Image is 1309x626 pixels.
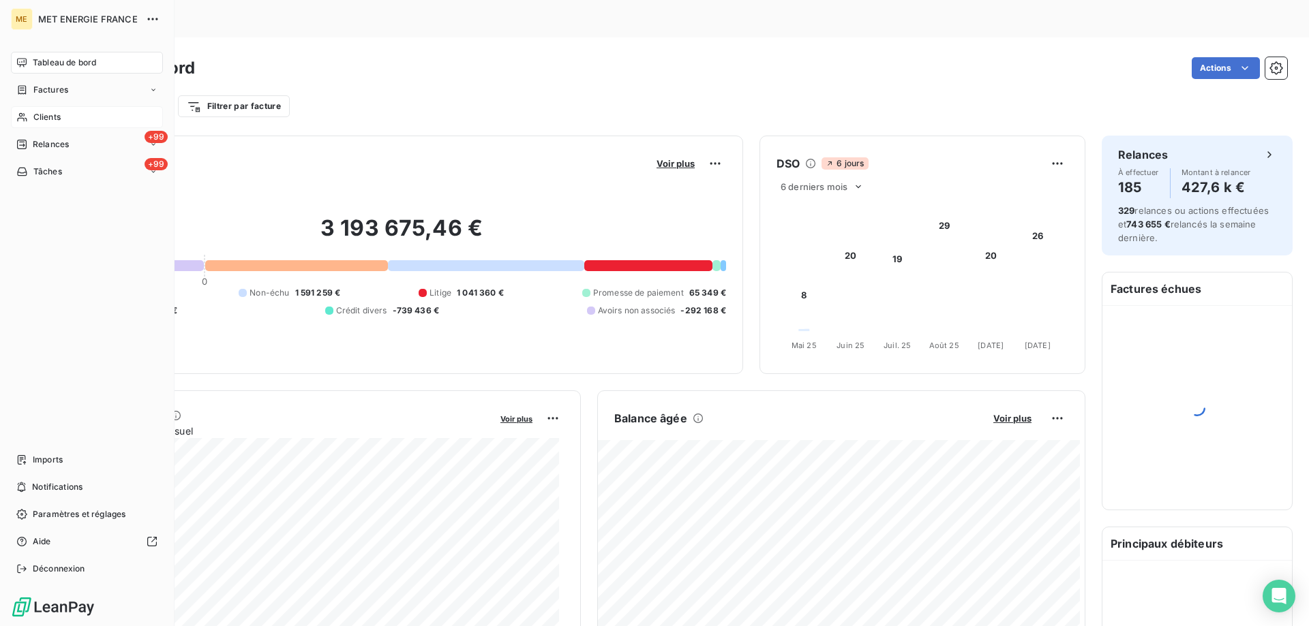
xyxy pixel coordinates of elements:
span: Paramètres et réglages [33,508,125,520]
tspan: [DATE] [978,341,1004,350]
span: +99 [145,158,168,170]
span: relances ou actions effectuées et relancés la semaine dernière. [1118,205,1269,243]
span: Relances [33,138,69,151]
span: 6 derniers mois [781,181,847,192]
h6: Relances [1118,146,1168,163]
span: Imports [33,454,63,466]
h6: Principaux débiteurs [1102,527,1292,560]
span: Aide [33,535,51,548]
span: À effectuer [1118,168,1159,176]
span: +99 [145,131,168,143]
h4: 185 [1118,176,1159,198]
img: Logo LeanPay [11,596,95,618]
h4: 427,6 k € [1182,176,1251,198]
button: Filtrer par facture [178,95,290,117]
tspan: Août 25 [929,341,959,350]
a: Aide [11,531,163,552]
h2: 3 193 675,46 € [77,215,726,255]
span: Avoirs non associés [598,304,676,317]
span: 1 591 259 € [295,287,341,299]
span: 1 041 360 € [457,287,504,299]
span: Voir plus [500,414,532,424]
span: Tâches [33,166,62,178]
span: Voir plus [993,413,1032,424]
h6: Factures échues [1102,272,1292,305]
span: Déconnexion [33,563,85,575]
span: Montant à relancer [1182,168,1251,176]
span: 329 [1118,205,1134,216]
span: Notifications [32,481,82,493]
span: Clients [33,111,61,123]
tspan: [DATE] [1025,341,1051,350]
span: Promesse de paiement [593,287,684,299]
span: 0 [202,276,207,287]
span: Tableau de bord [33,57,96,69]
span: 6 jours [822,157,868,170]
span: Voir plus [657,158,695,169]
tspan: Juin 25 [837,341,864,350]
span: Chiffre d'affaires mensuel [77,424,491,438]
span: 743 655 € [1126,219,1170,230]
h6: DSO [777,155,800,172]
tspan: Mai 25 [792,341,817,350]
button: Voir plus [989,412,1036,424]
button: Voir plus [652,157,699,170]
button: Actions [1192,57,1260,79]
tspan: Juil. 25 [884,341,911,350]
span: Non-échu [250,287,289,299]
span: -292 168 € [680,304,726,317]
h6: Balance âgée [614,410,687,426]
span: Litige [430,287,451,299]
span: Factures [33,84,68,96]
span: Crédit divers [336,304,387,317]
span: -739 436 € [393,304,440,317]
div: Open Intercom Messenger [1263,580,1295,612]
span: 65 349 € [689,287,726,299]
button: Voir plus [496,412,537,424]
